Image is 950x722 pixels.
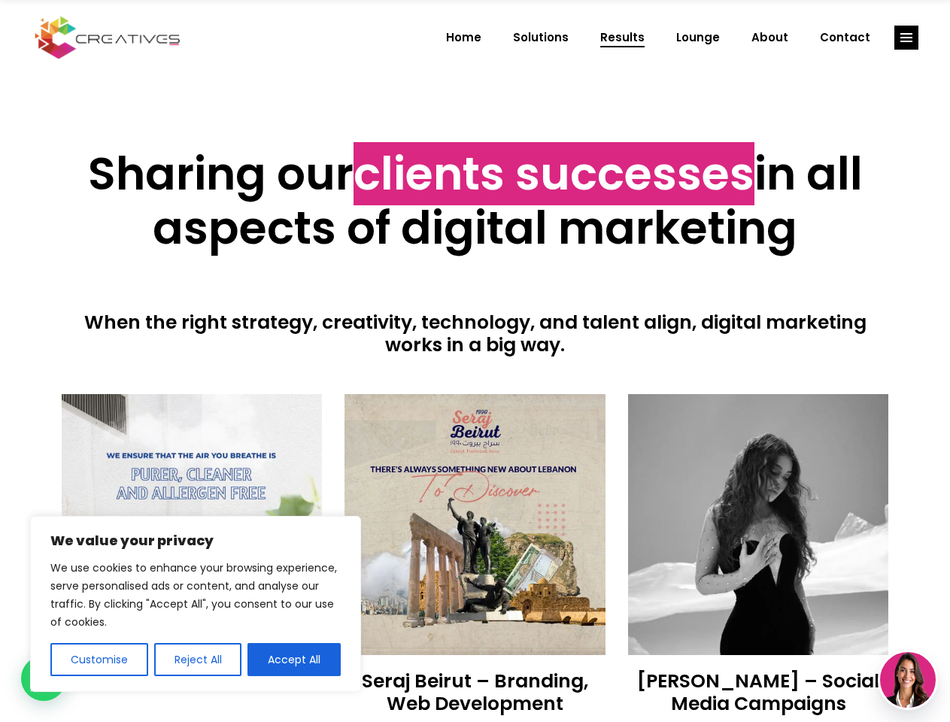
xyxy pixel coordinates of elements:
[600,18,645,57] span: Results
[584,18,660,57] a: Results
[513,18,569,57] span: Solutions
[30,516,361,692] div: We value your privacy
[50,532,341,550] p: We value your privacy
[62,394,323,655] img: Creatives | Results
[804,18,886,57] a: Contact
[50,559,341,631] p: We use cookies to enhance your browsing experience, serve personalised ads or content, and analys...
[676,18,720,57] span: Lounge
[354,142,754,205] span: clients successes
[660,18,736,57] a: Lounge
[497,18,584,57] a: Solutions
[344,394,606,655] img: Creatives | Results
[62,311,889,356] h4: When the right strategy, creativity, technology, and talent align, digital marketing works in a b...
[50,643,148,676] button: Customise
[430,18,497,57] a: Home
[62,147,889,255] h2: Sharing our in all aspects of digital marketing
[446,18,481,57] span: Home
[362,668,588,717] a: Seraj Beirut – Branding, Web Development
[628,394,889,655] img: Creatives | Results
[894,26,918,50] a: link
[751,18,788,57] span: About
[21,656,66,701] div: WhatsApp contact
[637,668,879,717] a: [PERSON_NAME] – Social Media Campaigns
[247,643,341,676] button: Accept All
[154,643,242,676] button: Reject All
[736,18,804,57] a: About
[820,18,870,57] span: Contact
[880,652,936,708] img: agent
[32,14,184,61] img: Creatives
